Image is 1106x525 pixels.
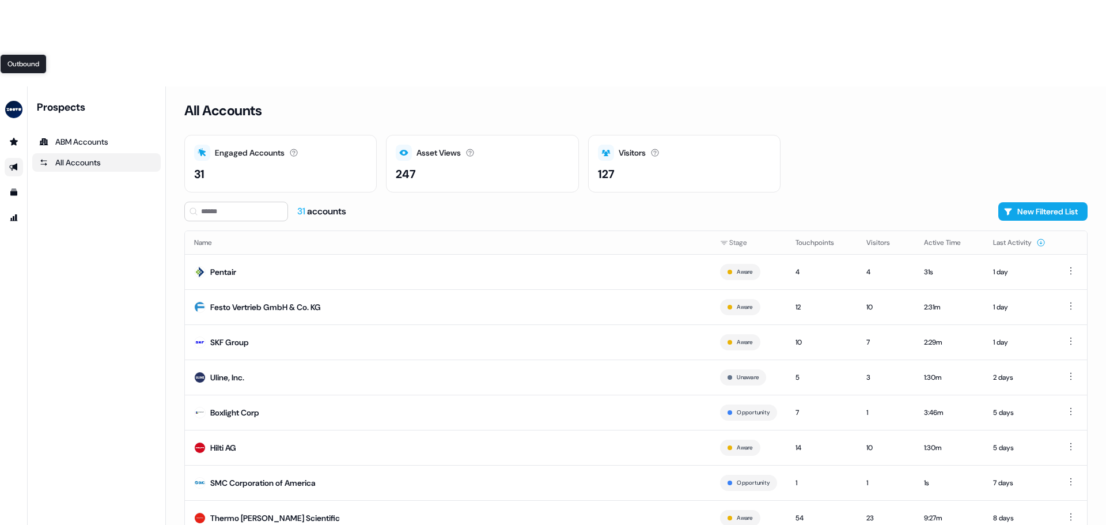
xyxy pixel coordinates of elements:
[866,337,906,348] div: 7
[210,301,321,313] div: Festo Vertrieb GmbH & Co. KG
[39,157,154,168] div: All Accounts
[796,442,848,454] div: 14
[924,266,975,278] div: 31s
[598,165,615,183] div: 127
[796,372,848,383] div: 5
[866,232,904,253] button: Visitors
[185,231,711,254] th: Name
[37,100,161,114] div: Prospects
[210,477,316,489] div: SMC Corporation of America
[210,266,236,278] div: Pentair
[998,202,1088,221] button: New Filtered List
[210,407,259,418] div: Boxlight Corp
[993,477,1046,489] div: 7 days
[796,477,848,489] div: 1
[32,133,161,151] a: ABM Accounts
[993,337,1046,348] div: 1 day
[210,512,340,524] div: Thermo [PERSON_NAME] Scientific
[993,266,1046,278] div: 1 day
[184,102,262,119] h3: All Accounts
[720,237,777,248] div: Stage
[32,153,161,172] a: All accounts
[210,442,236,454] div: Hilti AG
[737,267,752,277] button: Aware
[5,209,23,227] a: Go to attribution
[619,147,646,159] div: Visitors
[866,301,906,313] div: 10
[210,337,249,348] div: SKF Group
[210,372,244,383] div: Uline, Inc.
[924,477,975,489] div: 1s
[993,372,1046,383] div: 2 days
[737,407,770,418] button: Opportunity
[796,407,848,418] div: 7
[866,372,906,383] div: 3
[297,205,307,217] span: 31
[737,337,752,348] button: Aware
[737,443,752,453] button: Aware
[993,442,1046,454] div: 5 days
[737,302,752,312] button: Aware
[993,301,1046,313] div: 1 day
[924,301,975,313] div: 2:31m
[39,136,154,148] div: ABM Accounts
[796,266,848,278] div: 4
[416,147,461,159] div: Asset Views
[866,477,906,489] div: 1
[866,442,906,454] div: 10
[737,478,770,488] button: Opportunity
[866,266,906,278] div: 4
[924,337,975,348] div: 2:29m
[866,407,906,418] div: 1
[993,512,1046,524] div: 8 days
[924,372,975,383] div: 1:30m
[796,337,848,348] div: 10
[5,158,23,176] a: Go to outbound experience
[215,147,285,159] div: Engaged Accounts
[993,232,1046,253] button: Last Activity
[924,407,975,418] div: 3:46m
[737,513,752,523] button: Aware
[5,133,23,151] a: Go to prospects
[796,512,848,524] div: 54
[924,512,975,524] div: 9:27m
[737,372,759,383] button: Unaware
[297,205,346,218] div: accounts
[796,232,848,253] button: Touchpoints
[194,165,204,183] div: 31
[5,183,23,202] a: Go to templates
[993,407,1046,418] div: 5 days
[924,442,975,454] div: 1:30m
[796,301,848,313] div: 12
[924,232,975,253] button: Active Time
[866,512,906,524] div: 23
[396,165,416,183] div: 247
